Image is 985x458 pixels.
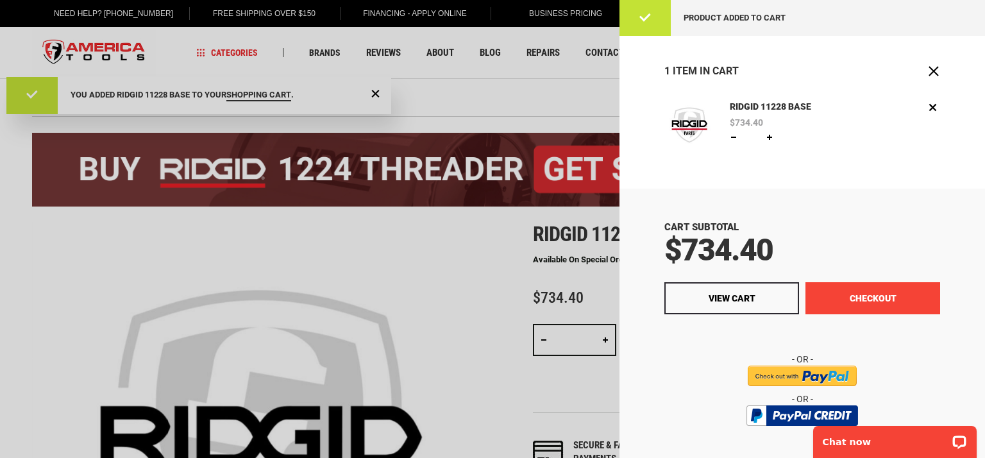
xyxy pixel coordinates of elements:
a: RIDGID 11228 BASE [727,100,815,114]
span: View Cart [709,293,755,303]
iframe: LiveChat chat widget [805,418,985,458]
span: Item in Cart [673,65,739,77]
img: RIDGID 11228 BASE [664,100,714,150]
span: Product added to cart [684,13,786,22]
button: Checkout [805,282,940,314]
span: $734.40 [664,232,773,268]
a: View Cart [664,282,799,314]
span: Cart Subtotal [664,221,739,233]
img: btn_bml_text.png [754,429,850,443]
span: $734.40 [730,118,763,127]
span: 1 [664,65,670,77]
button: Close [927,65,940,78]
a: RIDGID 11228 BASE [664,100,714,153]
